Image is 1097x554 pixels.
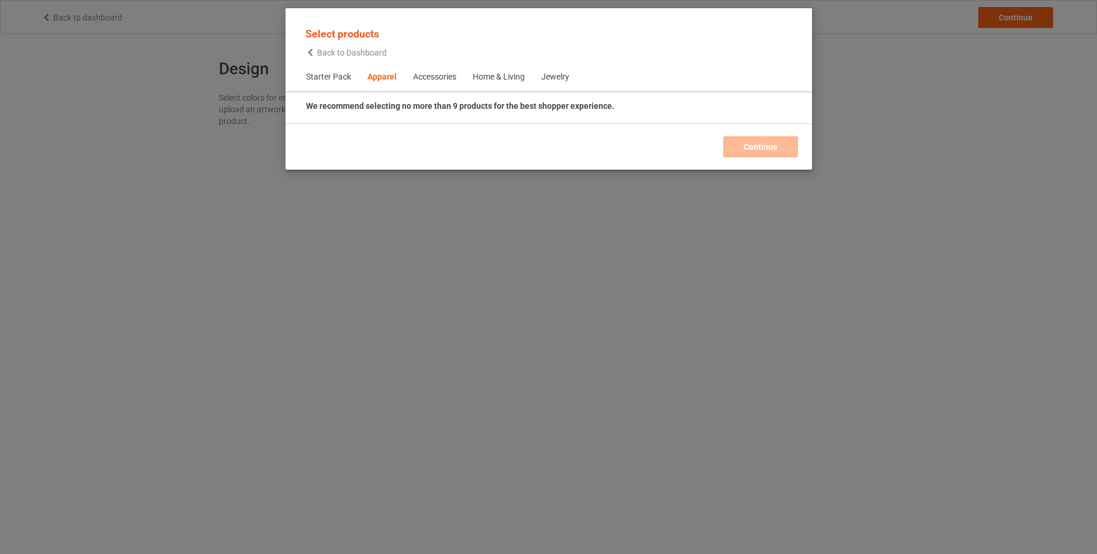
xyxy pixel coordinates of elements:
span: Select products [305,27,379,40]
span: Back to Dashboard [317,48,387,57]
div: Apparel [367,71,397,83]
div: Jewelry [541,71,569,83]
div: Home & Living [473,71,525,83]
strong: We recommend selecting no more than 9 products for the best shopper experience. [306,101,614,111]
div: Accessories [413,71,456,83]
span: Starter Pack [298,63,359,91]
